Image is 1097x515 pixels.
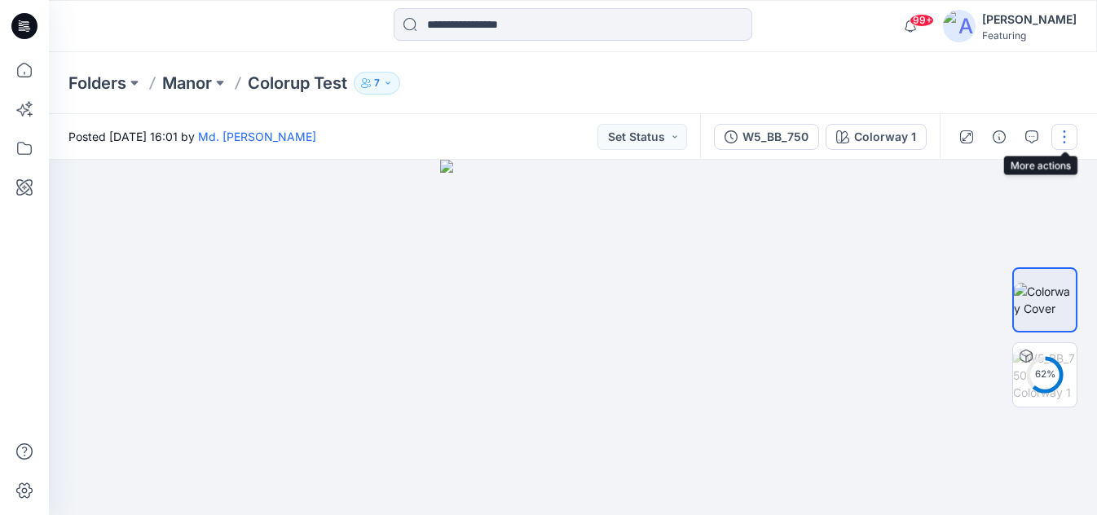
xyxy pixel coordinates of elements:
a: Manor [162,72,212,95]
span: 99+ [910,14,934,27]
div: [PERSON_NAME] [982,10,1077,29]
button: W5_BB_750 [714,124,819,150]
img: Colorway Cover [1014,283,1076,317]
a: Md. [PERSON_NAME] [198,130,316,143]
img: W5_BB_750 Colorway 1 [1013,350,1077,401]
div: Featuring [982,29,1077,42]
div: W5_BB_750 [742,128,808,146]
div: 62 % [1025,368,1064,381]
p: 7 [374,74,380,92]
a: Folders [68,72,126,95]
button: Colorway 1 [826,124,927,150]
p: Colorup Test [248,72,347,95]
button: Details [986,124,1012,150]
img: avatar [943,10,976,42]
div: Colorway 1 [854,128,916,146]
img: eyJhbGciOiJIUzI1NiIsImtpZCI6IjAiLCJzbHQiOiJzZXMiLCJ0eXAiOiJKV1QifQ.eyJkYXRhIjp7InR5cGUiOiJzdG9yYW... [440,160,706,515]
span: Posted [DATE] 16:01 by [68,128,316,145]
button: 7 [354,72,400,95]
